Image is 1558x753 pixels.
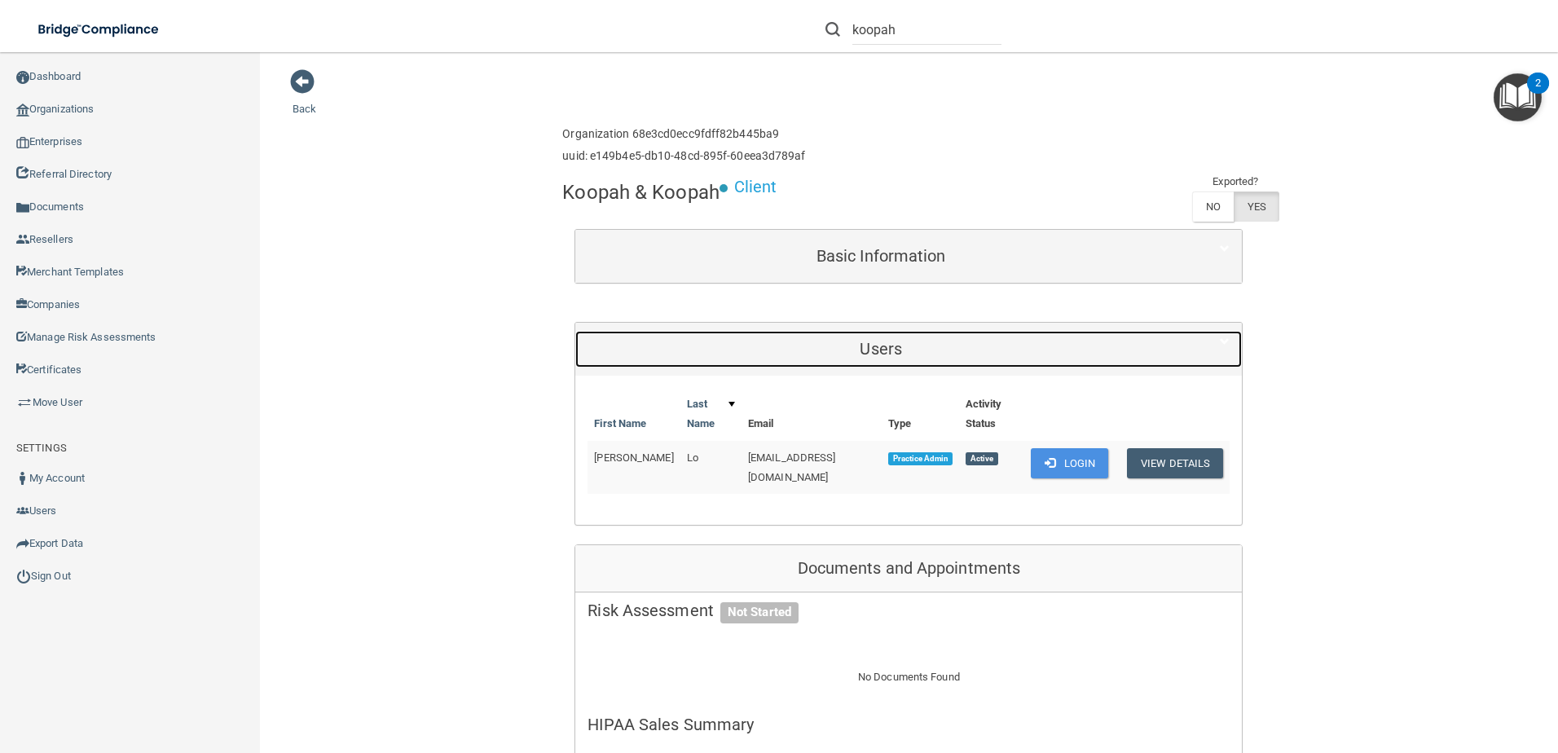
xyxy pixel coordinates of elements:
[888,452,953,465] span: Practice Admin
[562,128,805,140] h6: Organization 68e3cd0ecc9fdff82b445ba9
[16,537,29,550] img: icon-export.b9366987.png
[588,601,1230,619] h5: Risk Assessment
[16,233,29,246] img: ic_reseller.de258add.png
[293,83,316,115] a: Back
[959,388,1025,441] th: Activity Status
[742,388,882,441] th: Email
[16,504,29,517] img: icon-users.e205127d.png
[16,201,29,214] img: icon-documents.8dae5593.png
[594,414,646,434] a: First Name
[594,451,673,464] span: [PERSON_NAME]
[1127,448,1223,478] button: View Details
[16,137,29,148] img: enterprise.0d942306.png
[16,103,29,117] img: organization-icon.f8decf85.png
[588,716,1230,733] h5: HIPAA Sales Summary
[966,452,998,465] span: Active
[687,451,698,464] span: Lo
[1031,448,1108,478] button: Login
[588,247,1174,265] h5: Basic Information
[588,238,1230,275] a: Basic Information
[588,340,1174,358] h5: Users
[16,472,29,485] img: ic_user_dark.df1a06c3.png
[748,451,836,483] span: [EMAIL_ADDRESS][DOMAIN_NAME]
[562,150,805,162] h6: uuid: e149b4e5-db10-48cd-895f-60eea3d789af
[687,394,735,434] a: Last Name
[1234,192,1279,222] label: YES
[1192,172,1280,192] td: Exported?
[882,388,959,441] th: Type
[16,71,29,84] img: ic_dashboard_dark.d01f4a41.png
[16,569,31,583] img: ic_power_dark.7ecde6b1.png
[575,545,1242,592] div: Documents and Appointments
[825,22,840,37] img: ic-search.3b580494.png
[1192,192,1234,222] label: NO
[720,602,799,623] span: Not Started
[16,438,67,458] label: SETTINGS
[734,172,777,202] p: Client
[588,331,1230,368] a: Users
[1494,73,1542,121] button: Open Resource Center, 2 new notifications
[24,13,174,46] img: bridge_compliance_login_screen.278c3ca4.svg
[1535,83,1541,104] div: 2
[575,648,1242,707] div: No Documents Found
[852,15,1001,45] input: Search
[16,394,33,411] img: briefcase.64adab9b.png
[562,182,720,203] h4: Koopah & Koopah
